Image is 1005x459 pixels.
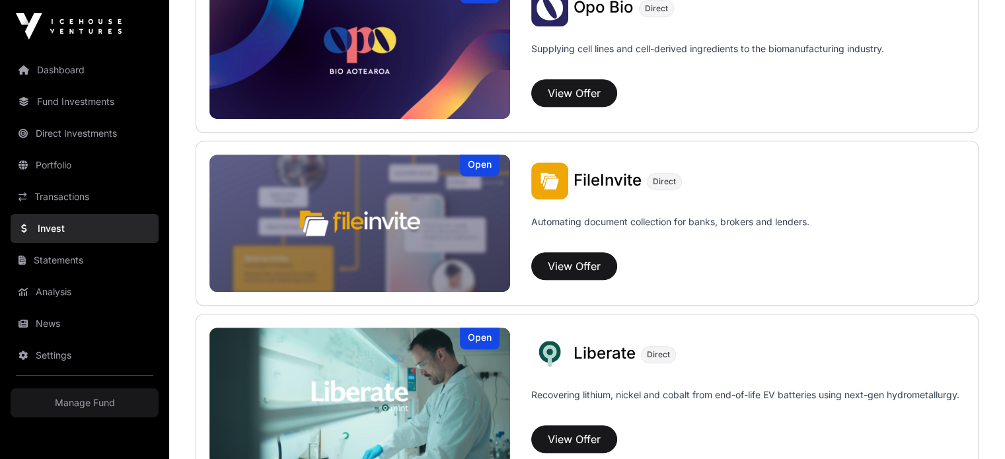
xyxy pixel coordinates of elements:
div: Open [460,155,500,176]
a: Fund Investments [11,87,159,116]
img: Icehouse Ventures Logo [16,13,122,40]
span: Direct [653,176,676,187]
img: FileInvite [209,155,510,292]
a: Portfolio [11,151,159,180]
span: Liberate [574,343,636,363]
a: Dashboard [11,55,159,85]
a: Manage Fund [11,388,159,417]
a: FileInvite [574,172,642,190]
a: Statements [11,246,159,275]
div: Open [460,328,500,349]
a: Analysis [11,277,159,306]
a: Liberate [574,345,636,363]
span: Direct [647,349,670,360]
button: View Offer [531,79,617,107]
a: News [11,309,159,338]
button: View Offer [531,252,617,280]
p: Supplying cell lines and cell-derived ingredients to the biomanufacturing industry. [531,42,884,55]
img: Liberate [531,335,568,372]
a: Transactions [11,182,159,211]
a: Invest [11,214,159,243]
span: Direct [645,3,668,14]
a: FileInviteOpen [209,155,510,292]
button: View Offer [531,425,617,453]
img: FileInvite [531,162,568,199]
a: Settings [11,341,159,370]
a: Direct Investments [11,119,159,148]
p: Recovering lithium, nickel and cobalt from end-of-life EV batteries using next-gen hydrometallurgy. [531,388,959,420]
p: Automating document collection for banks, brokers and lenders. [531,215,809,247]
iframe: Chat Widget [939,396,1005,459]
span: FileInvite [574,170,642,190]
